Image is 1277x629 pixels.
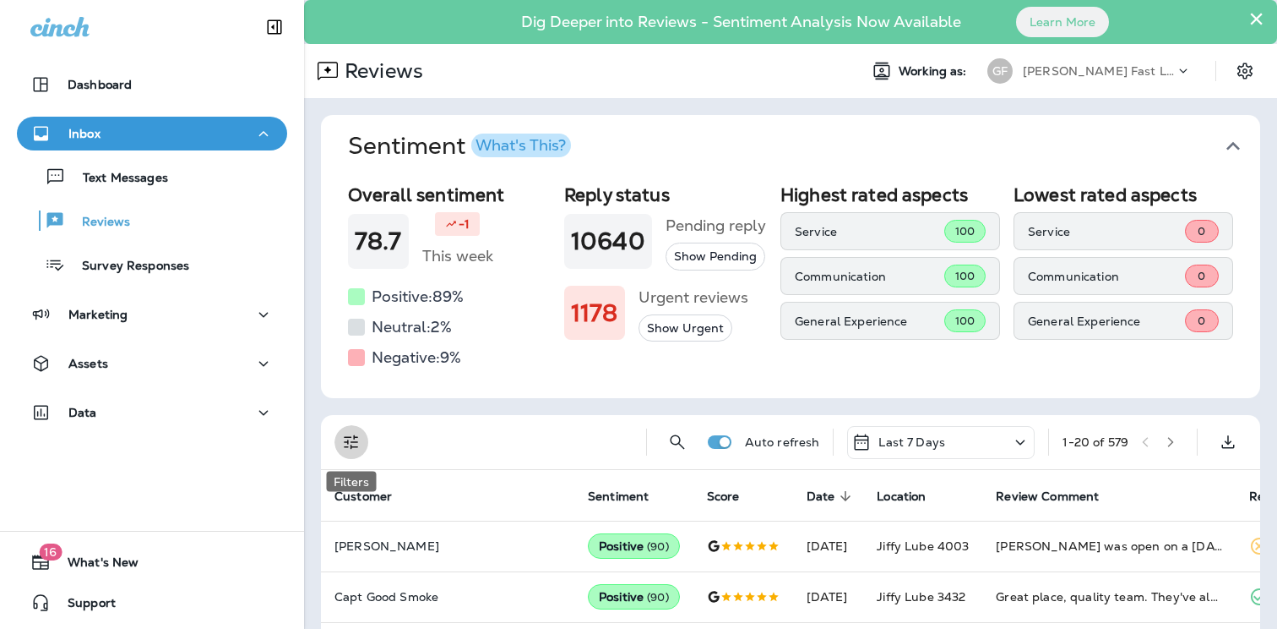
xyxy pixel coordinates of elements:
[372,283,464,310] h5: Positive: 89 %
[65,259,189,275] p: Survey Responses
[334,590,561,604] p: Capt Good Smoke
[68,127,101,140] p: Inbox
[588,533,680,559] div: Positive
[1211,425,1245,459] button: Export as CSV
[588,584,680,610] div: Positive
[251,10,298,44] button: Collapse Sidebar
[1023,64,1175,78] p: [PERSON_NAME] Fast Lube dba [PERSON_NAME]
[17,68,287,101] button: Dashboard
[372,314,452,341] h5: Neutral: 2 %
[327,472,377,492] div: Filters
[878,435,945,449] p: Last 7 Days
[795,225,944,238] p: Service
[807,490,835,504] span: Date
[65,215,130,231] p: Reviews
[1230,56,1260,86] button: Settings
[355,227,402,255] h1: 78.7
[17,545,287,579] button: 16What's New
[68,308,128,321] p: Marketing
[571,299,618,327] h1: 1178
[638,284,748,311] h5: Urgent reviews
[707,489,762,504] span: Score
[51,555,139,576] span: What's New
[1016,7,1109,37] button: Learn More
[660,425,694,459] button: Search Reviews
[877,489,948,504] span: Location
[17,298,287,331] button: Marketing
[459,216,470,232] p: -1
[17,117,287,150] button: Inbox
[666,243,765,271] button: Show Pending
[17,203,287,238] button: Reviews
[338,58,423,84] p: Reviews
[745,435,820,449] p: Auto refresh
[1028,314,1185,328] p: General Experience
[17,347,287,380] button: Assets
[780,184,1000,205] h2: Highest rated aspects
[1028,270,1185,283] p: Communication
[647,590,669,604] span: ( 90 )
[17,586,287,620] button: Support
[1198,269,1205,283] span: 0
[66,171,168,187] p: Text Messages
[17,247,287,282] button: Survey Responses
[348,132,571,161] h1: Sentiment
[334,539,561,553] p: [PERSON_NAME]
[795,270,944,283] p: Communication
[1248,5,1264,32] button: Close
[1013,184,1233,205] h2: Lowest rated aspects
[987,58,1013,84] div: GF
[793,521,864,572] td: [DATE]
[899,64,970,79] span: Working as:
[471,134,571,157] button: What's This?
[348,184,551,205] h2: Overall sentiment
[1028,225,1185,238] p: Service
[321,178,1260,398] div: SentimentWhat's This?
[588,490,649,504] span: Sentiment
[638,314,732,342] button: Show Urgent
[807,489,857,504] span: Date
[472,19,1010,25] p: Dig Deeper into Reviews - Sentiment Analysis Now Available
[334,490,392,504] span: Customer
[334,115,1274,178] button: SentimentWhat's This?
[877,539,969,554] span: Jiffy Lube 4003
[334,425,368,459] button: Filters
[647,539,669,554] span: ( 90 )
[1198,224,1205,238] span: 0
[17,396,287,429] button: Data
[666,212,766,239] h5: Pending reply
[955,269,975,283] span: 100
[571,227,645,255] h1: 10640
[707,490,740,504] span: Score
[564,184,767,205] h2: Reply status
[877,490,926,504] span: Location
[996,538,1222,555] div: Jiffy Lube was open on a SUNDAY! What a bonus to not have to stress to try and get it to fit into...
[996,489,1121,504] span: Review Comment
[877,589,965,604] span: Jiffy Lube 3432
[475,138,566,153] div: What's This?
[1062,435,1128,449] div: 1 - 20 of 579
[588,489,671,504] span: Sentiment
[793,572,864,622] td: [DATE]
[1198,314,1205,328] span: 0
[996,588,1222,605] div: Great place, quality team. They've always been good to me. I'm a 'stay loyal to a loyal business'...
[51,596,116,616] span: Support
[17,159,287,194] button: Text Messages
[372,344,461,371] h5: Negative: 9 %
[955,314,975,328] span: 100
[68,406,97,419] p: Data
[996,490,1099,504] span: Review Comment
[68,357,108,370] p: Assets
[955,224,975,238] span: 100
[334,489,414,504] span: Customer
[422,243,493,270] h5: This week
[795,314,944,328] p: General Experience
[39,544,62,561] span: 16
[68,78,132,91] p: Dashboard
